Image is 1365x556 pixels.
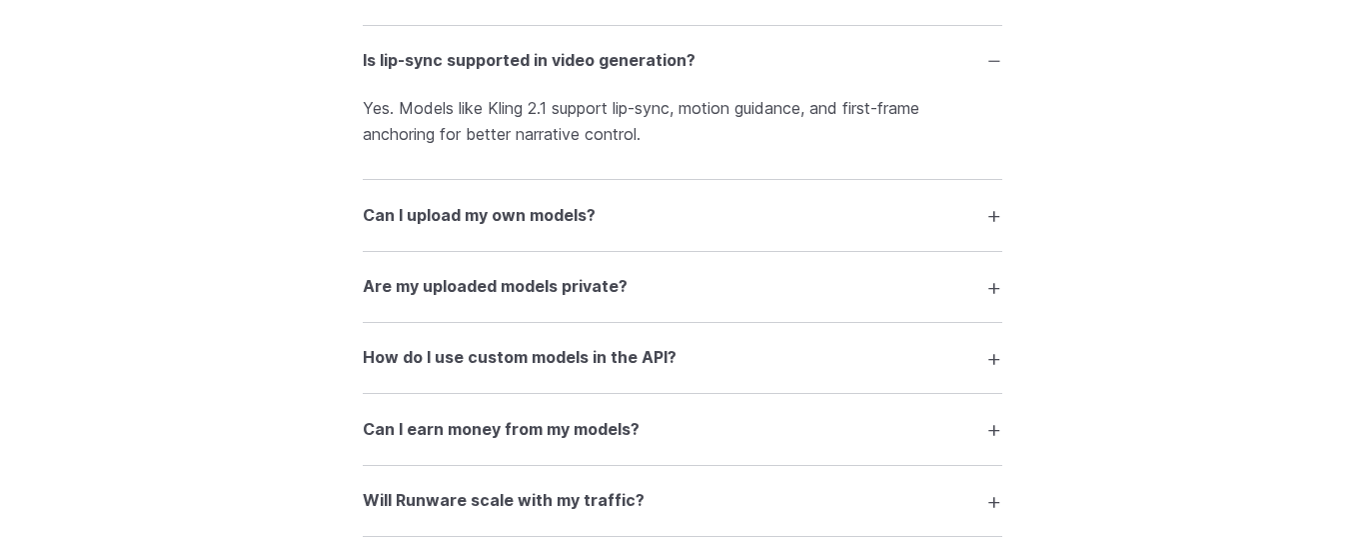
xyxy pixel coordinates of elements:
[363,268,1002,306] summary: Are my uploaded models private?
[363,410,1002,448] summary: Can I earn money from my models?
[363,203,596,229] h3: Can I upload my own models?
[363,42,1002,80] summary: Is lip-sync supported in video generation?
[363,345,677,371] h3: How do I use custom models in the API?
[363,274,628,300] h3: Are my uploaded models private?
[363,339,1002,377] summary: How do I use custom models in the API?
[363,488,645,514] h3: Will Runware scale with my traffic?
[363,48,695,74] h3: Is lip-sync supported in video generation?
[363,417,640,443] h3: Can I earn money from my models?
[363,196,1002,234] summary: Can I upload my own models?
[363,96,1002,147] p: Yes. Models like Kling 2.1 support lip-sync, motion guidance, and first-frame anchoring for bette...
[363,482,1002,520] summary: Will Runware scale with my traffic?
